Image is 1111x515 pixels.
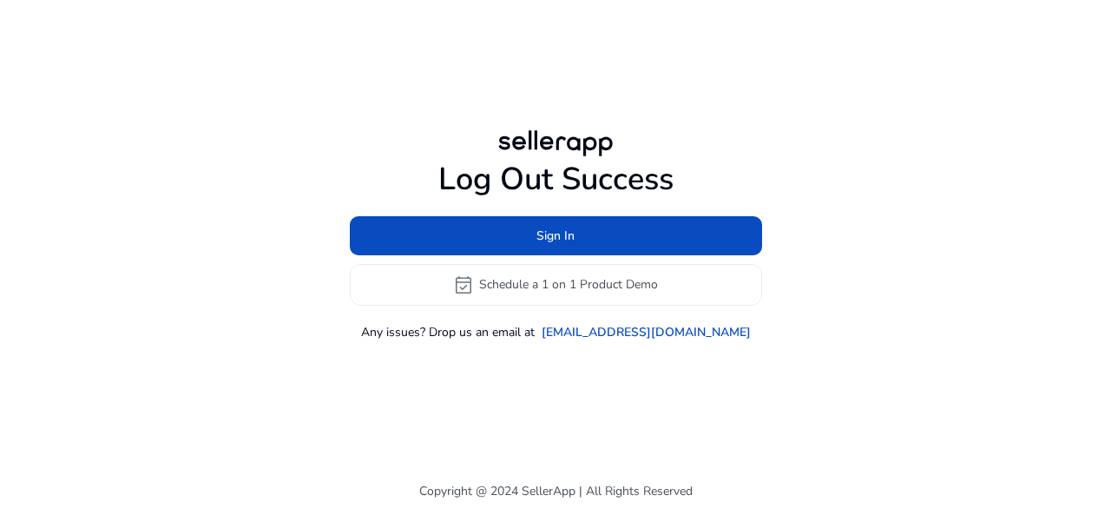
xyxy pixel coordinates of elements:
span: event_available [453,274,474,295]
span: Sign In [536,227,575,245]
p: Any issues? Drop us an email at [361,323,535,341]
a: [EMAIL_ADDRESS][DOMAIN_NAME] [542,323,751,341]
button: event_availableSchedule a 1 on 1 Product Demo [350,264,762,306]
button: Sign In [350,216,762,255]
h1: Log Out Success [350,161,762,198]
